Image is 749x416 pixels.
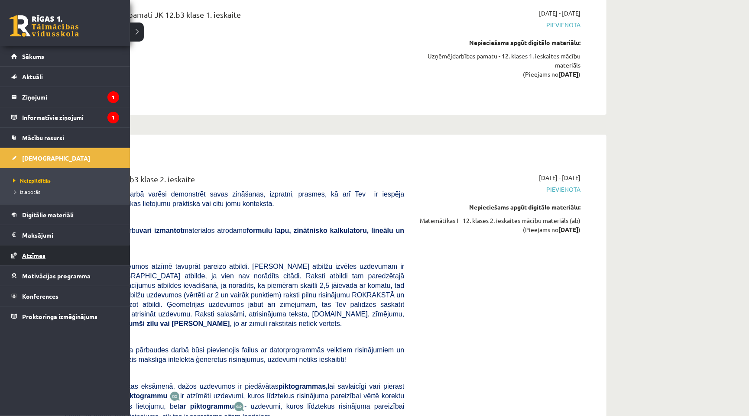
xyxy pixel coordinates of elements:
[417,20,580,29] span: Pievienota
[22,107,119,127] legend: Informatīvie ziņojumi
[558,70,578,78] strong: [DATE]
[22,154,90,162] span: [DEMOGRAPHIC_DATA]
[11,286,119,306] a: Konferences
[11,188,40,195] span: Izlabotās
[22,313,97,320] span: Proktoringa izmēģinājums
[11,107,119,127] a: Informatīvie ziņojumi1
[417,216,580,234] div: Matemātikas I - 12. klases 2. ieskaites mācību materiāls (ab) (Pieejams no )
[417,52,580,79] div: Uzņēmējdarbības pamatu - 12. klases 1. ieskaites mācību materiāls (Pieejams no )
[107,91,119,103] i: 1
[417,38,580,47] div: Nepieciešams apgūt digitālo materiālu:
[11,177,51,184] span: Neizpildītās
[139,227,183,234] b: vari izmantot
[22,211,74,219] span: Digitālie materiāli
[65,227,404,244] span: Veicot pārbaudes darbu materiālos atrodamo
[65,346,404,363] span: , ja pārbaudes darbā būsi pievienojis failus ar datorprogrammās veiktiem risinājumiem un zīmējumi...
[11,245,119,265] a: Atzīmes
[11,148,119,168] a: [DEMOGRAPHIC_DATA]
[22,272,91,280] span: Motivācijas programma
[558,226,578,233] strong: [DATE]
[65,263,404,327] span: Atbilžu izvēles uzdevumos atzīmē tavuprāt pareizo atbildi. [PERSON_NAME] atbilžu izvēles uzdevuma...
[279,383,328,390] b: piktogrammas,
[11,306,119,326] a: Proktoringa izmēģinājums
[65,173,404,189] div: Matemātika JK 12.b3 klase 2. ieskaite
[417,185,580,194] span: Pievienota
[10,15,79,37] a: Rīgas 1. Tālmācības vidusskola
[65,190,404,207] span: [PERSON_NAME] darbā varēsi demonstrēt savas zināšanas, izpratni, prasmes, kā arī Tev ir iespēja d...
[22,134,64,142] span: Mācību resursi
[65,383,404,400] span: Līdzīgi kā matemātikas eksāmenā, dažos uzdevumos ir piedāvātas lai savlaicīgi vari pierast pie to...
[234,402,244,412] img: wKvN42sLe3LLwAAAABJRU5ErkJggg==
[11,128,119,148] a: Mācību resursi
[65,9,404,25] div: Uzņēmējdarbības pamati JK 12.b3 klase 1. ieskaite
[22,52,44,60] span: Sākums
[22,292,58,300] span: Konferences
[179,403,234,410] b: ar piktogrammu
[11,188,121,196] a: Izlabotās
[11,177,121,184] a: Neizpildītās
[11,87,119,107] a: Ziņojumi1
[22,87,119,107] legend: Ziņojumi
[539,9,580,18] span: [DATE] - [DATE]
[113,392,167,400] b: Ar piktogrammu
[126,320,230,327] b: tumši zilu vai [PERSON_NAME]
[539,173,580,182] span: [DATE] - [DATE]
[22,73,43,81] span: Aktuāli
[11,205,119,225] a: Digitālie materiāli
[107,112,119,123] i: 1
[65,392,404,410] span: ir atzīmēti uzdevumi, kuros līdztekus risinājuma pareizībai vērtē korektu matemātikas valodas lie...
[22,225,119,245] legend: Maksājumi
[170,391,180,401] img: JfuEzvunn4EvwAAAAASUVORK5CYII=
[11,67,119,87] a: Aktuāli
[11,225,119,245] a: Maksājumi
[11,266,119,286] a: Motivācijas programma
[417,203,580,212] div: Nepieciešams apgūt digitālo materiālu:
[22,252,45,259] span: Atzīmes
[11,46,119,66] a: Sākums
